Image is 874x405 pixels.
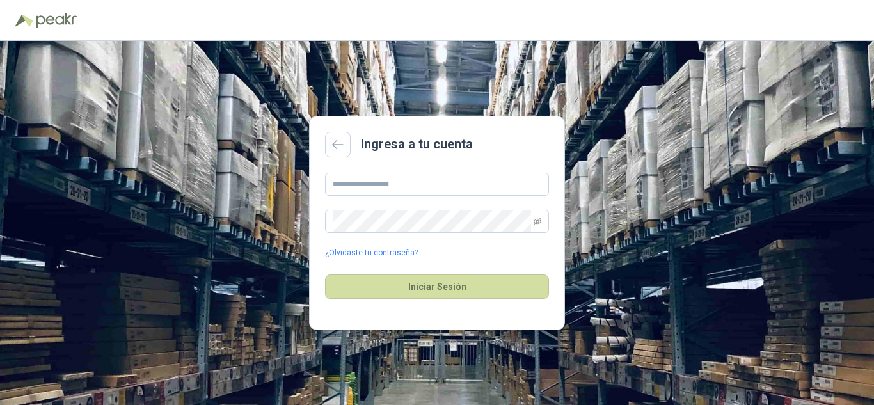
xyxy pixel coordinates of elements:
h2: Ingresa a tu cuenta [361,134,473,154]
img: Logo [15,14,33,27]
a: ¿Olvidaste tu contraseña? [325,247,418,259]
button: Iniciar Sesión [325,274,549,299]
img: Peakr [36,13,77,28]
span: eye-invisible [534,218,541,225]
